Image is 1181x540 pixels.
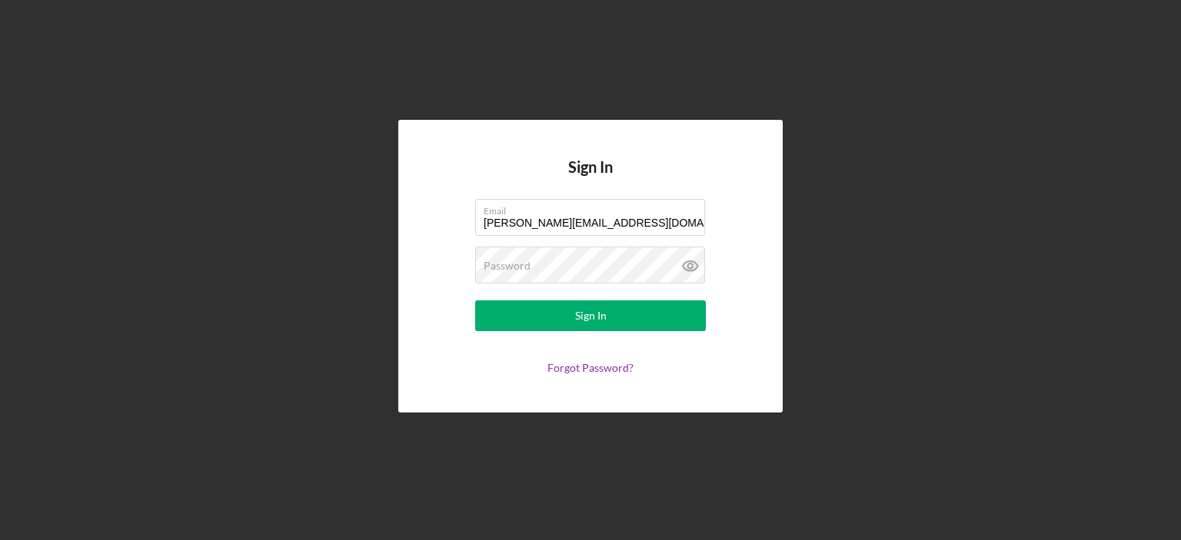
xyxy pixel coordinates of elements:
div: Sign In [575,300,607,331]
button: Sign In [475,300,706,331]
label: Password [484,260,531,272]
h4: Sign In [568,158,613,199]
label: Email [484,200,705,217]
a: Forgot Password? [547,361,634,374]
